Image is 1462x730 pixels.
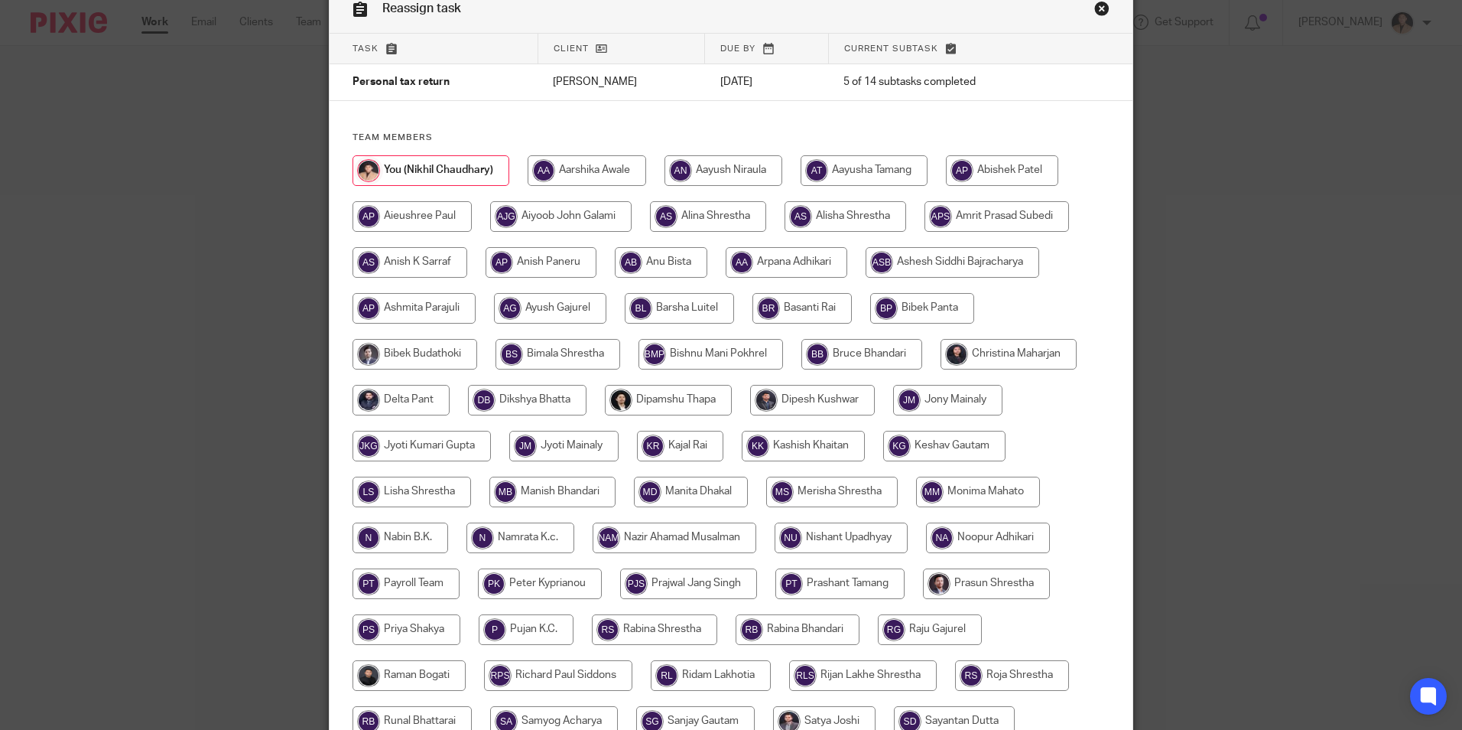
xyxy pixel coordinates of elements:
span: Due by [720,44,755,53]
td: 5 of 14 subtasks completed [828,64,1065,101]
span: Client [554,44,589,53]
a: Close this dialog window [1094,1,1109,21]
span: Personal tax return [353,77,450,88]
span: Task [353,44,378,53]
p: [DATE] [720,74,814,90]
h4: Team members [353,132,1109,144]
span: Reassign task [382,2,461,15]
p: [PERSON_NAME] [553,74,689,90]
span: Current subtask [844,44,938,53]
